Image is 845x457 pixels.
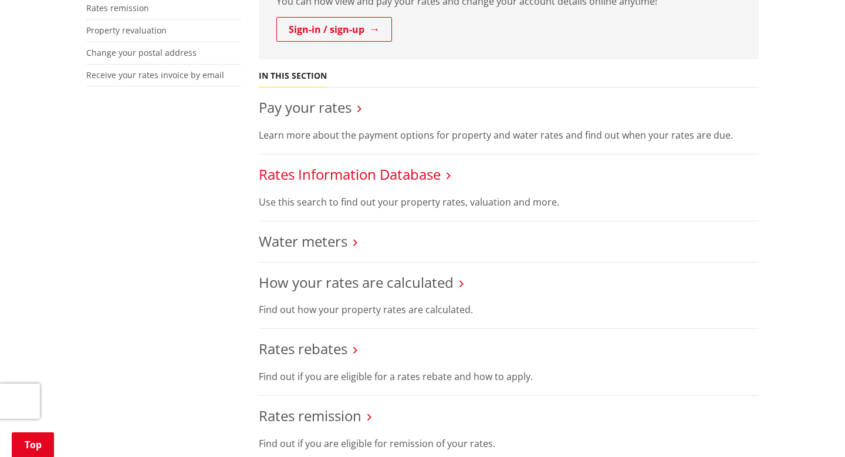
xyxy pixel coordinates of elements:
[259,273,454,292] a: How your rates are calculated
[259,369,759,384] p: Find out if you are eligible for a rates rebate and how to apply.
[86,47,197,58] a: Change your postal address
[12,432,54,457] a: Top
[791,408,833,450] iframe: Messenger Launcher
[86,2,149,14] a: Rates remission
[259,128,759,142] p: Learn more about the payment options for property and water rates and find out when your rates ar...
[259,303,759,317] p: Find out how your property rates are calculated.
[259,406,361,425] a: Rates remission
[259,195,759,209] p: Use this search to find out your property rates, valuation and more.
[259,231,347,251] a: Water meters
[86,69,224,80] a: Receive your rates invoice by email
[86,25,167,36] a: Property revaluation
[259,71,327,81] h5: In this section
[259,98,351,117] a: Pay your rates
[259,164,441,184] a: Rates Information Database
[259,339,347,358] a: Rates rebates
[276,17,392,42] a: Sign-in / sign-up
[259,436,759,451] p: Find out if you are eligible for remission of your rates.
